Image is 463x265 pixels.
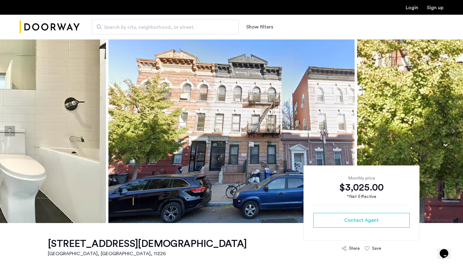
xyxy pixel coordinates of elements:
img: apartment [108,39,355,223]
span: Search by city, neighborhood, or street. [104,24,222,31]
div: *Net Effective [313,194,410,200]
button: Next apartment [448,126,458,136]
input: Apartment Search [92,20,239,34]
div: Share [349,245,360,252]
iframe: chat widget [437,240,457,259]
button: Previous apartment [5,126,15,136]
a: Cazamio Logo [20,16,80,39]
button: Show or hide filters [246,23,273,31]
a: Login [406,5,418,10]
span: Contact Agent [344,217,379,224]
a: Registration [427,5,443,10]
h2: [GEOGRAPHIC_DATA], [GEOGRAPHIC_DATA] , 11226 [48,250,247,257]
button: button [313,213,410,228]
img: logo [20,16,80,39]
div: $3,025.00 [313,181,410,194]
a: [STREET_ADDRESS][DEMOGRAPHIC_DATA][GEOGRAPHIC_DATA], [GEOGRAPHIC_DATA], 11226 [48,238,247,257]
div: Monthly price [313,175,410,181]
h1: [STREET_ADDRESS][DEMOGRAPHIC_DATA] [48,238,247,250]
div: Save [372,245,381,252]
